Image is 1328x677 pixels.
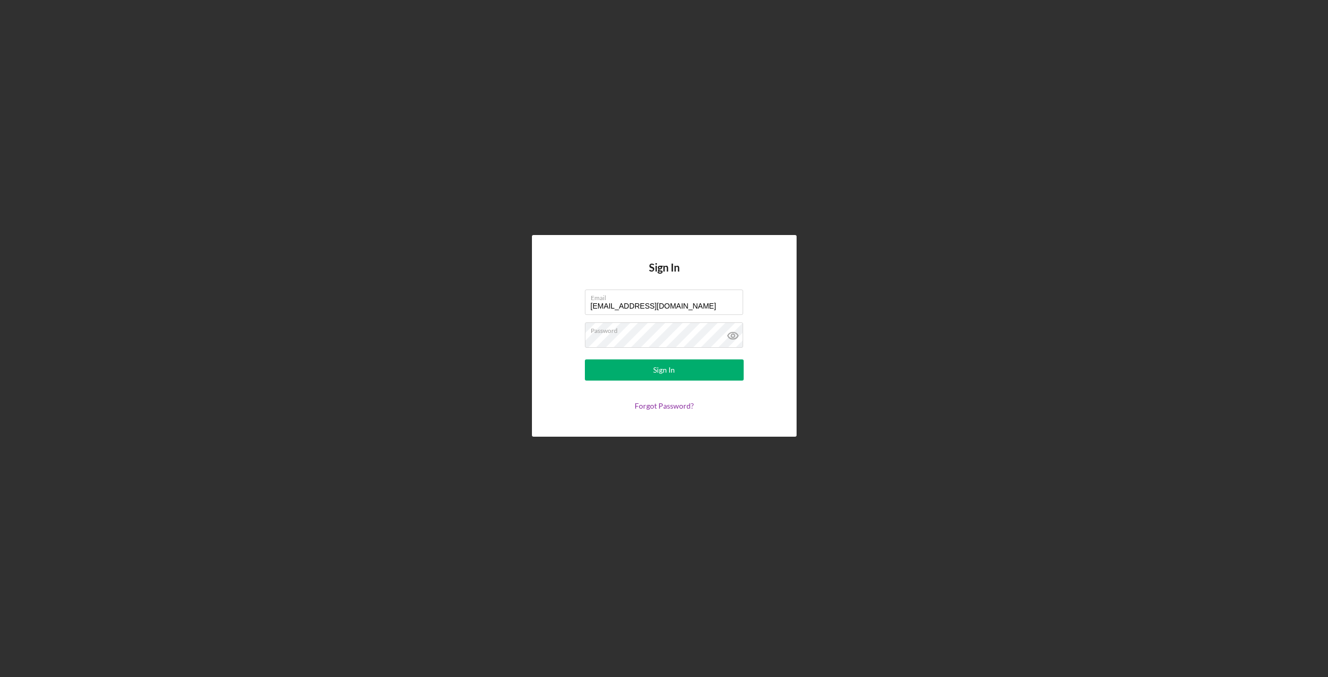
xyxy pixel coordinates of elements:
[653,359,675,381] div: Sign In
[635,401,694,410] a: Forgot Password?
[591,323,743,335] label: Password
[585,359,744,381] button: Sign In
[649,261,680,290] h4: Sign In
[591,290,743,302] label: Email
